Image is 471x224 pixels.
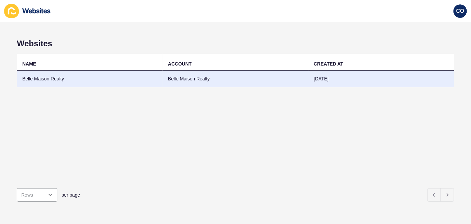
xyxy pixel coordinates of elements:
td: Belle Maison Realty [17,71,163,87]
h1: Websites [17,39,454,48]
div: ACCOUNT [168,60,192,67]
span: per page [61,192,80,198]
div: CREATED AT [314,60,343,67]
td: Belle Maison Realty [163,71,308,87]
td: [DATE] [308,71,454,87]
span: CO [456,8,464,15]
div: open menu [17,188,57,202]
div: NAME [22,60,36,67]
